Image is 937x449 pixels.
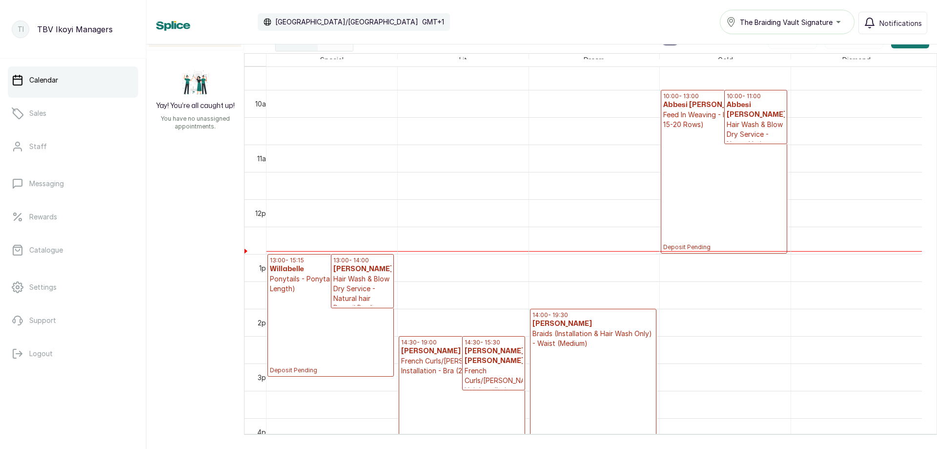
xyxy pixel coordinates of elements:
[18,24,24,34] p: TI
[152,115,238,130] p: You have no unassigned appointments.
[401,339,523,346] p: 14:30 - 19:00
[465,339,523,346] p: 14:30 - 15:30
[275,17,418,27] p: [GEOGRAPHIC_DATA]/[GEOGRAPHIC_DATA]
[457,54,469,66] span: Lit
[532,329,654,348] p: Braids (Installation & Hair Wash Only) - Waist (Medium)
[422,17,444,27] p: GMT+1
[858,12,927,34] button: Notifications
[663,110,785,129] p: Feed In Weaving - Bra Length (Small 15-20 Rows)
[37,23,113,35] p: TBV Ikoyi Managers
[720,10,855,34] button: The Braiding Vault Signature
[727,120,785,149] p: Hair Wash & Blow Dry Service - Natural hair
[401,346,523,356] h3: [PERSON_NAME] [PERSON_NAME]
[401,356,523,376] p: French Curls/[PERSON_NAME] Hair Installation - Bra (2-4 bundles)
[663,129,785,251] p: Deposit Pending
[333,264,392,274] h3: [PERSON_NAME]
[333,257,392,264] p: 13:00 - 14:00
[29,349,53,359] p: Logout
[29,282,57,292] p: Settings
[29,245,63,255] p: Catalogue
[840,54,873,66] span: Diamond
[256,372,273,383] div: 3pm
[8,236,138,264] a: Catalogue
[8,100,138,127] a: Sales
[270,294,391,374] p: Deposit Pending
[465,346,523,366] h3: [PERSON_NAME] [PERSON_NAME]
[879,18,922,28] span: Notifications
[270,264,391,274] h3: Willabelle
[257,263,273,273] div: 1pm
[156,101,235,111] h2: Yay! You’re all caught up!
[532,319,654,329] h3: [PERSON_NAME]
[333,274,392,303] p: Hair Wash & Blow Dry Service - Natural hair
[29,212,57,222] p: Rewards
[29,179,64,189] p: Messaging
[8,66,138,94] a: Calendar
[29,75,58,85] p: Calendar
[532,311,654,319] p: 14:00 - 19:30
[465,366,523,434] p: French Curls/[PERSON_NAME] Hair Installation - [GEOGRAPHIC_DATA] Hair Smedium Braid Size (Add on)
[253,99,273,109] div: 10am
[8,340,138,367] button: Logout
[29,108,46,118] p: Sales
[255,427,273,437] div: 4pm
[333,303,392,311] p: Deposit Pending
[29,316,56,325] p: Support
[29,142,47,151] p: Staff
[256,318,273,328] div: 2pm
[253,208,273,218] div: 12pm
[255,153,273,164] div: 11am
[740,17,833,27] span: The Braiding Vault Signature
[663,100,785,110] h3: Abbesi [PERSON_NAME]
[727,92,785,100] p: 10:00 - 11:00
[727,100,785,120] h3: Abbesi [PERSON_NAME]
[8,203,138,231] a: Rewards
[8,307,138,334] a: Support
[318,54,346,66] span: Special
[8,274,138,301] a: Settings
[716,54,735,66] span: Gold
[582,54,606,66] span: Dream
[8,133,138,160] a: Staff
[270,257,391,264] p: 13:00 - 15:15
[663,92,785,100] p: 10:00 - 13:00
[8,170,138,197] a: Messaging
[270,274,391,294] p: Ponytails - Ponytail (Waist / Butt Length)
